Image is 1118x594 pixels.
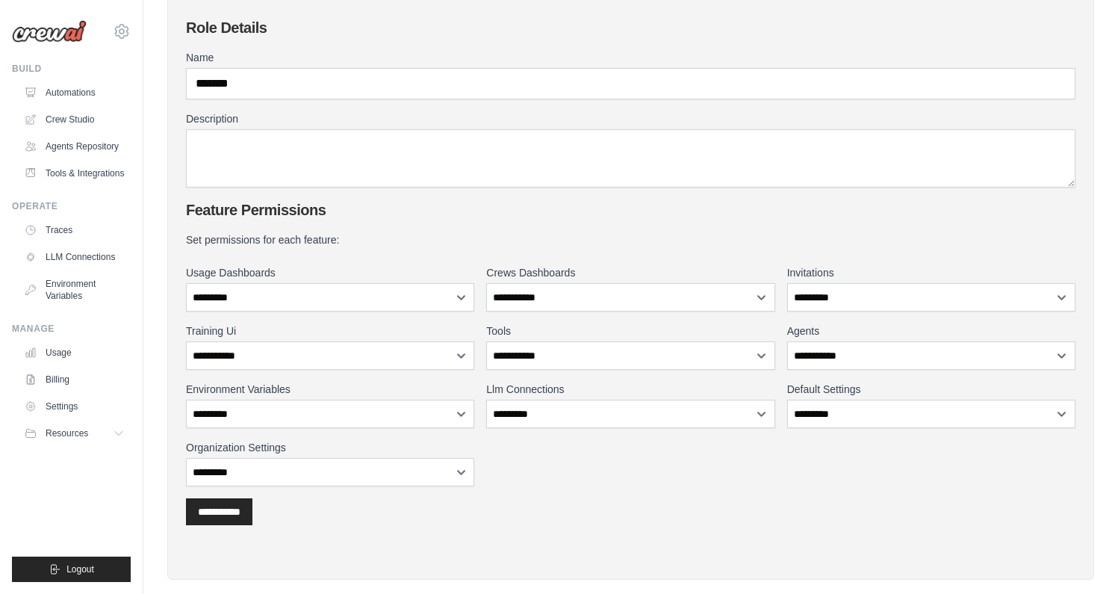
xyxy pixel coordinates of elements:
a: Crew Studio [18,108,131,132]
button: Resources [18,421,131,445]
a: Settings [18,395,131,418]
h2: Role Details [186,17,1075,38]
label: Name [186,50,1075,65]
a: Environment Variables [18,272,131,308]
label: Invitations [787,265,1075,280]
label: Organization Settings [186,440,474,455]
a: Agents Repository [18,134,131,158]
legend: Set permissions for each feature: [186,232,1075,247]
h2: Feature Permissions [186,199,1075,220]
a: Billing [18,368,131,392]
span: Resources [46,427,88,439]
label: Llm Connections [486,382,774,397]
div: Manage [12,323,131,335]
button: Logout [12,557,131,582]
a: Automations [18,81,131,105]
label: Description [186,111,1075,126]
label: Crews Dashboards [486,265,774,280]
a: Traces [18,218,131,242]
label: Environment Variables [186,382,474,397]
span: Logout [66,563,94,575]
div: Build [12,63,131,75]
div: Operate [12,200,131,212]
label: Training Ui [186,324,474,338]
a: Usage [18,341,131,365]
label: Usage Dashboards [186,265,474,280]
label: Default Settings [787,382,1075,397]
img: Logo [12,20,87,43]
label: Agents [787,324,1075,338]
a: LLM Connections [18,245,131,269]
label: Tools [486,324,774,338]
a: Tools & Integrations [18,161,131,185]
